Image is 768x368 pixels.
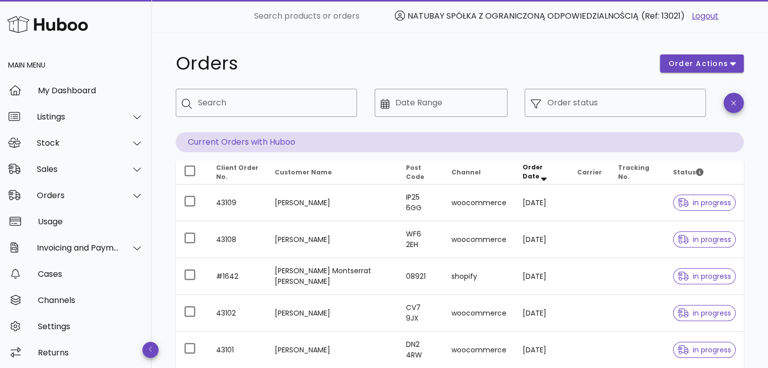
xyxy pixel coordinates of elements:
td: [DATE] [515,295,569,332]
span: in progress [678,273,731,280]
span: Order Date [523,163,543,180]
a: Logout [692,10,719,22]
th: Client Order No. [208,160,267,185]
div: Orders [37,191,119,200]
button: order actions [660,54,744,73]
td: [DATE] [515,221,569,258]
td: shopify [443,258,515,295]
h1: Orders [176,54,648,73]
th: Customer Name [267,160,398,185]
th: Tracking No. [609,160,665,185]
td: woocommerce [443,221,515,258]
span: Status [673,168,703,176]
td: IP25 6GG [398,185,443,221]
span: Carrier [577,168,601,176]
td: [PERSON_NAME] Montserrat [PERSON_NAME] [267,258,398,295]
td: woocommerce [443,185,515,221]
span: Tracking No. [618,163,649,181]
div: Returns [38,348,143,357]
span: in progress [678,236,731,243]
span: (Ref: 13021) [641,10,685,22]
span: Post Code [406,163,424,181]
span: order actions [668,58,729,69]
div: My Dashboard [38,86,143,95]
th: Status [665,160,744,185]
th: Order Date: Sorted descending. Activate to remove sorting. [515,160,569,185]
th: Carrier [569,160,609,185]
td: 43108 [208,221,267,258]
div: Stock [37,138,119,148]
td: [PERSON_NAME] [267,185,398,221]
td: 43109 [208,185,267,221]
th: Channel [443,160,515,185]
span: NATUBAY SPÓŁKA Z OGRANICZONĄ ODPOWIEDZIALNOŚCIĄ [407,10,639,22]
div: Settings [38,322,143,331]
td: [PERSON_NAME] [267,295,398,332]
td: [PERSON_NAME] [267,221,398,258]
div: Listings [37,112,119,121]
span: Client Order No. [216,163,259,181]
span: Customer Name [275,168,332,176]
td: WF6 2EH [398,221,443,258]
span: in progress [678,199,731,206]
div: Usage [38,217,143,226]
td: 08921 [398,258,443,295]
span: in progress [678,346,731,353]
td: [DATE] [515,185,569,221]
td: #1642 [208,258,267,295]
td: CV7 9JX [398,295,443,332]
div: Invoicing and Payments [37,243,119,253]
th: Post Code [398,160,443,185]
p: Current Orders with Huboo [176,132,744,152]
img: Huboo Logo [7,14,88,35]
div: Sales [37,164,119,174]
span: in progress [678,310,731,317]
td: woocommerce [443,295,515,332]
td: [DATE] [515,258,569,295]
td: 43102 [208,295,267,332]
span: Channel [451,168,481,176]
div: Cases [38,269,143,279]
div: Channels [38,295,143,305]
